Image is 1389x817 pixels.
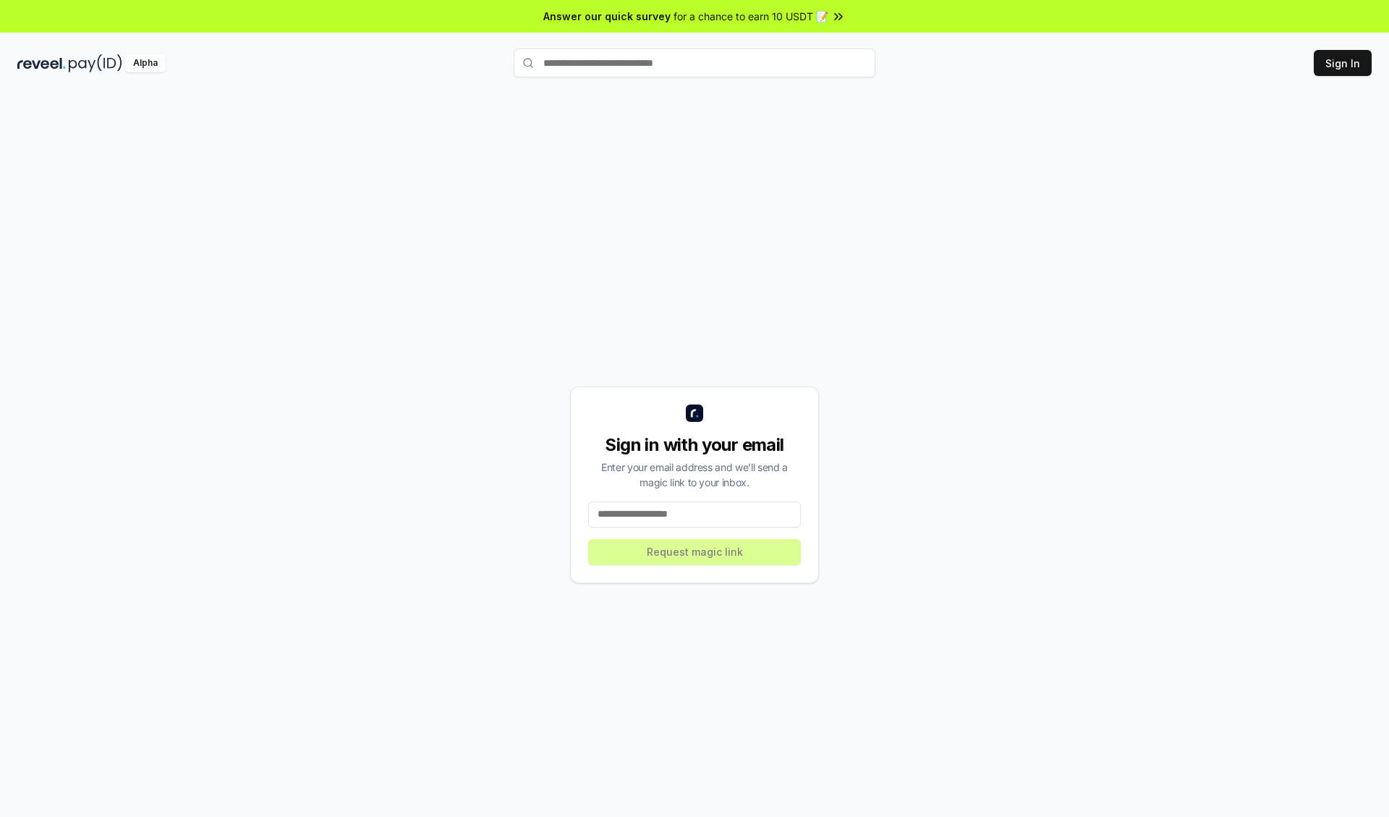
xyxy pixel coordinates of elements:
div: Alpha [125,54,166,72]
span: Answer our quick survey [543,9,671,24]
span: for a chance to earn 10 USDT 📝 [674,9,828,24]
img: reveel_dark [17,54,66,72]
button: Sign In [1314,50,1372,76]
img: logo_small [686,405,703,422]
img: pay_id [69,54,122,72]
div: Sign in with your email [588,433,801,457]
div: Enter your email address and we’ll send a magic link to your inbox. [588,460,801,490]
